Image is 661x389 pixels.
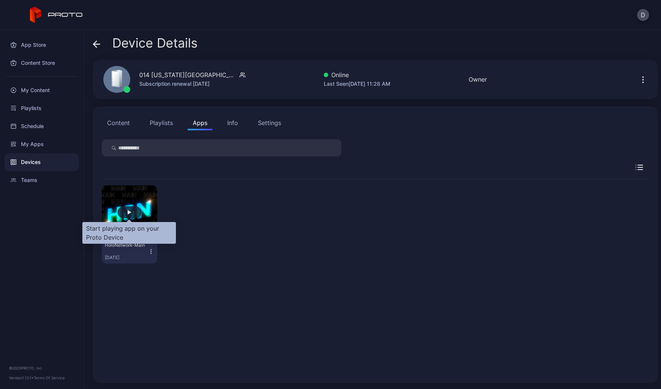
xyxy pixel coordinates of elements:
[105,242,146,248] div: HoloNetwork-Main
[324,70,390,79] div: Online
[637,9,649,21] button: D
[34,376,65,380] a: Terms Of Service
[4,117,79,135] a: Schedule
[102,115,135,130] button: Content
[139,70,237,79] div: 014 [US_STATE][GEOGRAPHIC_DATA][PERSON_NAME] [GEOGRAPHIC_DATA]
[4,135,79,153] a: My Apps
[4,153,79,171] a: Devices
[4,54,79,72] a: Content Store
[188,115,213,130] button: Apps
[4,36,79,54] a: App Store
[227,118,238,127] div: Info
[82,222,176,244] div: Start playing app on your Proto Device
[144,115,178,130] button: Playlists
[139,79,246,88] div: Subscription renewal [DATE]
[9,365,74,371] div: © 2025 PROTO, Inc.
[253,115,286,130] button: Settings
[105,242,154,261] button: HoloNetwork-Main[DATE]
[9,376,34,380] span: Version 1.13.1 •
[324,79,390,88] div: Last Seen [DATE] 11:28 AM
[258,118,281,127] div: Settings
[4,171,79,189] a: Teams
[4,99,79,117] a: Playlists
[4,81,79,99] a: My Content
[469,75,487,84] div: Owner
[105,255,148,261] div: [DATE]
[112,36,198,50] span: Device Details
[222,115,243,130] button: Info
